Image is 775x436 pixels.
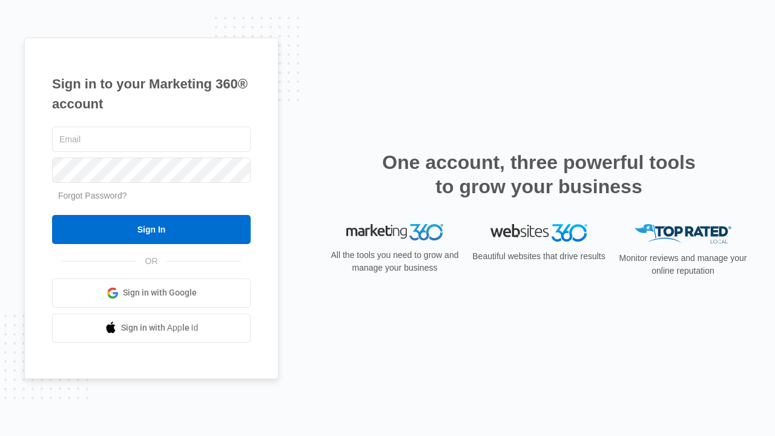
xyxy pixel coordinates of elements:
[121,322,199,334] span: Sign in with Apple Id
[58,191,127,200] a: Forgot Password?
[137,255,167,268] span: OR
[52,127,251,152] input: Email
[346,224,443,241] img: Marketing 360
[52,215,251,244] input: Sign In
[490,224,587,242] img: Websites 360
[52,74,251,114] h1: Sign in to your Marketing 360® account
[52,314,251,343] a: Sign in with Apple Id
[471,250,607,263] p: Beautiful websites that drive results
[635,224,731,244] img: Top Rated Local
[615,252,751,277] p: Monitor reviews and manage your online reputation
[327,249,463,274] p: All the tools you need to grow and manage your business
[52,279,251,308] a: Sign in with Google
[123,286,197,299] span: Sign in with Google
[378,150,699,199] h2: One account, three powerful tools to grow your business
